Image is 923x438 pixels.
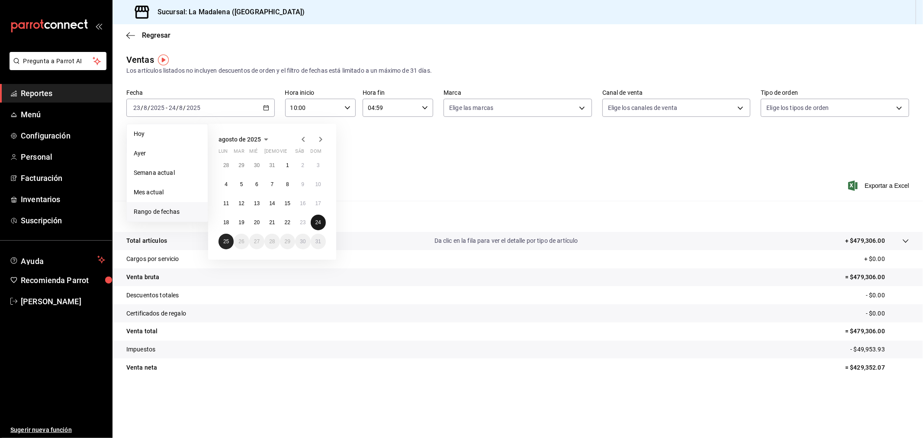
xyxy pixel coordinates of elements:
abbr: 12 de agosto de 2025 [238,200,244,206]
abbr: sábado [295,148,304,158]
abbr: 31 de julio de 2025 [269,162,275,168]
p: Venta neta [126,363,157,372]
input: -- [143,104,148,111]
span: Reportes [21,87,105,99]
span: agosto de 2025 [219,136,261,143]
abbr: 21 de agosto de 2025 [269,219,275,225]
button: 21 de agosto de 2025 [264,215,280,230]
abbr: 26 de agosto de 2025 [238,238,244,245]
button: 23 de agosto de 2025 [295,215,310,230]
input: ---- [186,104,201,111]
abbr: jueves [264,148,315,158]
span: / [141,104,143,111]
span: / [176,104,179,111]
input: -- [179,104,183,111]
label: Marca [444,90,592,96]
span: Personal [21,151,105,163]
button: open_drawer_menu [95,23,102,29]
h3: Sucursal: La Madalena ([GEOGRAPHIC_DATA]) [151,7,305,17]
abbr: 14 de agosto de 2025 [269,200,275,206]
p: = $479,306.00 [845,327,909,336]
span: Mes actual [134,188,201,197]
abbr: 28 de julio de 2025 [223,162,229,168]
button: 30 de agosto de 2025 [295,234,310,249]
button: 11 de agosto de 2025 [219,196,234,211]
button: 12 de agosto de 2025 [234,196,249,211]
span: Elige los canales de venta [608,103,677,112]
button: 16 de agosto de 2025 [295,196,310,211]
p: Venta bruta [126,273,159,282]
abbr: lunes [219,148,228,158]
button: 20 de agosto de 2025 [249,215,264,230]
button: Pregunta a Parrot AI [10,52,106,70]
abbr: martes [234,148,244,158]
abbr: 16 de agosto de 2025 [300,200,306,206]
abbr: 24 de agosto de 2025 [315,219,321,225]
p: Total artículos [126,236,167,245]
p: Certificados de regalo [126,309,186,318]
button: 9 de agosto de 2025 [295,177,310,192]
p: + $0.00 [864,254,909,264]
abbr: 7 de agosto de 2025 [271,181,274,187]
button: 14 de agosto de 2025 [264,196,280,211]
abbr: miércoles [249,148,257,158]
button: Exportar a Excel [850,180,909,191]
span: Menú [21,109,105,120]
abbr: 11 de agosto de 2025 [223,200,229,206]
label: Fecha [126,90,275,96]
div: Los artículos listados no incluyen descuentos de orden y el filtro de fechas está limitado a un m... [126,66,909,75]
button: 2 de agosto de 2025 [295,158,310,173]
input: -- [168,104,176,111]
span: Elige los tipos de orden [766,103,829,112]
span: Recomienda Parrot [21,274,105,286]
abbr: 23 de agosto de 2025 [300,219,306,225]
abbr: 31 de agosto de 2025 [315,238,321,245]
button: 18 de agosto de 2025 [219,215,234,230]
abbr: 30 de agosto de 2025 [300,238,306,245]
span: Hoy [134,129,201,138]
abbr: 17 de agosto de 2025 [315,200,321,206]
button: 17 de agosto de 2025 [311,196,326,211]
p: Cargos por servicio [126,254,179,264]
p: Impuestos [126,345,155,354]
p: + $479,306.00 [845,236,885,245]
abbr: 29 de agosto de 2025 [285,238,290,245]
button: 10 de agosto de 2025 [311,177,326,192]
p: Resumen [126,211,909,222]
button: 3 de agosto de 2025 [311,158,326,173]
button: agosto de 2025 [219,134,271,145]
button: 31 de julio de 2025 [264,158,280,173]
span: Sugerir nueva función [10,425,105,435]
p: - $0.00 [866,291,909,300]
button: 22 de agosto de 2025 [280,215,295,230]
abbr: 4 de agosto de 2025 [225,181,228,187]
span: / [183,104,186,111]
abbr: 3 de agosto de 2025 [317,162,320,168]
abbr: 30 de julio de 2025 [254,162,260,168]
abbr: 27 de agosto de 2025 [254,238,260,245]
label: Hora fin [363,90,433,96]
img: Tooltip marker [158,55,169,65]
p: - $49,953.93 [850,345,909,354]
label: Canal de venta [602,90,751,96]
label: Tipo de orden [761,90,909,96]
span: Ayer [134,149,201,158]
button: 24 de agosto de 2025 [311,215,326,230]
abbr: 9 de agosto de 2025 [301,181,304,187]
abbr: 19 de agosto de 2025 [238,219,244,225]
span: - [166,104,167,111]
p: = $479,306.00 [845,273,909,282]
button: 8 de agosto de 2025 [280,177,295,192]
abbr: 20 de agosto de 2025 [254,219,260,225]
button: 29 de julio de 2025 [234,158,249,173]
p: Descuentos totales [126,291,179,300]
span: Configuración [21,130,105,142]
button: 19 de agosto de 2025 [234,215,249,230]
abbr: 18 de agosto de 2025 [223,219,229,225]
p: = $429,352.07 [845,363,909,372]
abbr: 15 de agosto de 2025 [285,200,290,206]
label: Hora inicio [285,90,356,96]
button: 26 de agosto de 2025 [234,234,249,249]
